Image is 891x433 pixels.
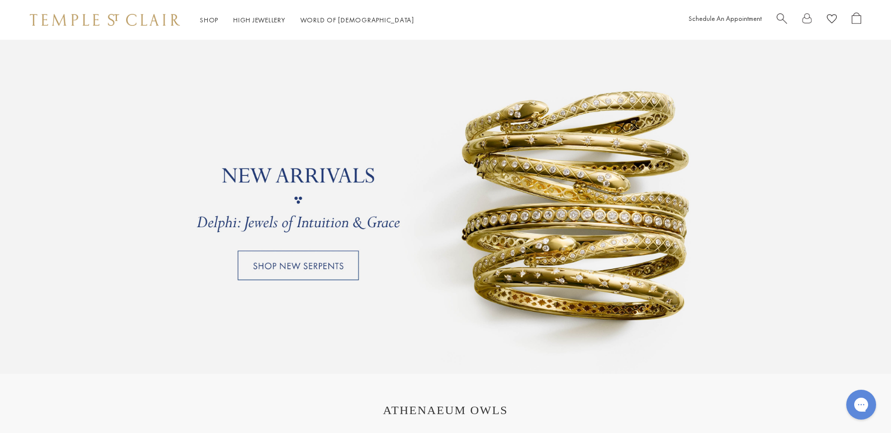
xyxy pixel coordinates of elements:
a: World of [DEMOGRAPHIC_DATA]World of [DEMOGRAPHIC_DATA] [300,15,414,24]
a: Schedule An Appointment [689,14,762,23]
a: View Wishlist [827,12,837,28]
iframe: Gorgias live chat messenger [841,386,881,423]
h1: ATHENAEUM OWLS [40,404,851,417]
img: Temple St. Clair [30,14,180,26]
a: ShopShop [200,15,218,24]
a: Open Shopping Bag [852,12,861,28]
a: Search [777,12,787,28]
nav: Main navigation [200,14,414,26]
a: High JewelleryHigh Jewellery [233,15,285,24]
